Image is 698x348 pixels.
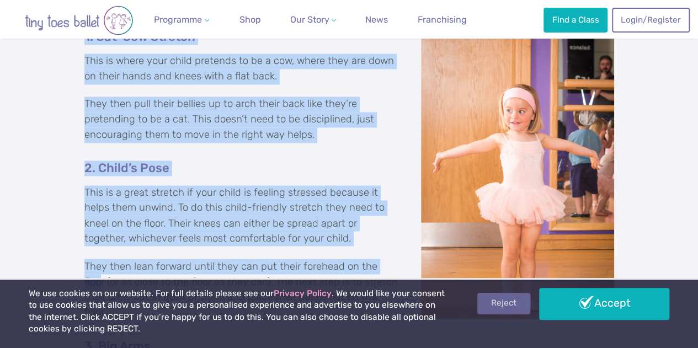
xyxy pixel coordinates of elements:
a: Privacy Policy [274,288,332,298]
p: This is a great stretch if your child is feeling stressed because it helps them unwind. To do thi... [84,185,614,246]
img: tiny toes ballet [13,6,145,35]
span: Programme [154,14,202,25]
span: Our Story [290,14,329,25]
span: News [365,14,388,25]
p: This is where your child pretends to be a cow, where they are down on their hands and knees with ... [84,53,614,84]
p: They then lean forward until they can put their forehead on the floor (or as close to the floor a... [84,259,614,319]
h5: 2. Child’s Pose [84,160,614,176]
span: Shop [239,14,261,25]
img: Stretches to do with your children [421,29,614,319]
span: Franchising [418,14,467,25]
a: Franchising [413,9,471,31]
a: Shop [235,9,265,31]
p: They then pull their bellies up to arch their back like they’re pretending to be a cat. This does... [84,97,614,142]
a: Programme [150,9,214,31]
a: Our Story [285,9,340,31]
p: We use cookies on our website. For full details please see our . We would like your consent to us... [29,288,445,335]
a: Accept [539,288,669,320]
a: Find a Class [544,8,608,32]
a: Login/Register [612,8,689,32]
a: Reject [477,293,530,314]
a: News [361,9,392,31]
